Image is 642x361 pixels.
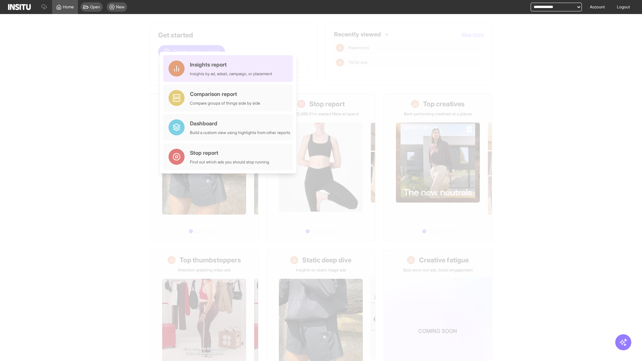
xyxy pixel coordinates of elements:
[90,4,100,10] span: Open
[190,159,269,165] div: Find out which ads you should stop running
[190,71,272,77] div: Insights by ad, adset, campaign, or placement
[190,149,269,157] div: Stop report
[190,130,290,135] div: Build a custom view using highlights from other reports
[190,90,260,98] div: Comparison report
[190,61,272,69] div: Insights report
[116,4,124,10] span: New
[63,4,74,10] span: Home
[190,101,260,106] div: Compare groups of things side by side
[8,4,31,10] img: Logo
[190,119,290,127] div: Dashboard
